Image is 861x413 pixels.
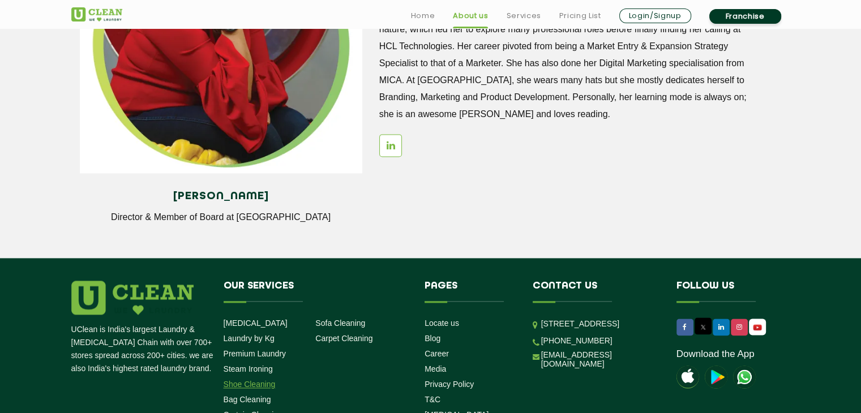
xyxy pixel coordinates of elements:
h4: Our Services [224,281,408,302]
a: Services [506,9,541,23]
a: Privacy Policy [425,380,474,389]
img: playstoreicon.png [705,365,727,388]
a: About us [453,9,488,23]
a: Premium Laundry [224,349,286,358]
h4: [PERSON_NAME] [88,190,354,203]
h4: Contact us [533,281,659,302]
a: Sofa Cleaning [315,319,365,328]
img: UClean Laundry and Dry Cleaning [733,365,756,388]
a: Carpet Cleaning [315,334,372,343]
a: [PHONE_NUMBER] [541,336,612,345]
p: UClean is India's largest Laundry & [MEDICAL_DATA] Chain with over 700+ stores spread across 200+... [71,323,215,375]
img: logo.png [71,281,194,315]
a: Pricing List [559,9,601,23]
a: Locate us [425,319,459,328]
h4: Pages [425,281,516,302]
a: Steam Ironing [224,364,273,373]
a: T&C [425,395,440,404]
img: UClean Laundry and Dry Cleaning [71,7,122,21]
p: [STREET_ADDRESS] [541,317,659,330]
a: Bag Cleaning [224,395,271,404]
a: Blog [425,334,440,343]
img: apple-icon.png [676,365,699,388]
a: Career [425,349,449,358]
a: Franchise [709,9,781,24]
h4: Follow us [676,281,776,302]
a: Laundry by Kg [224,334,275,343]
a: Shoe Cleaning [224,380,276,389]
a: Media [425,364,446,373]
img: UClean Laundry and Dry Cleaning [750,321,765,333]
p: Director & Member of Board at [GEOGRAPHIC_DATA] [88,212,354,222]
a: [EMAIL_ADDRESS][DOMAIN_NAME] [541,350,659,368]
a: Login/Signup [619,8,691,23]
a: Download the App [676,349,755,360]
a: [MEDICAL_DATA] [224,319,288,328]
a: Home [411,9,435,23]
